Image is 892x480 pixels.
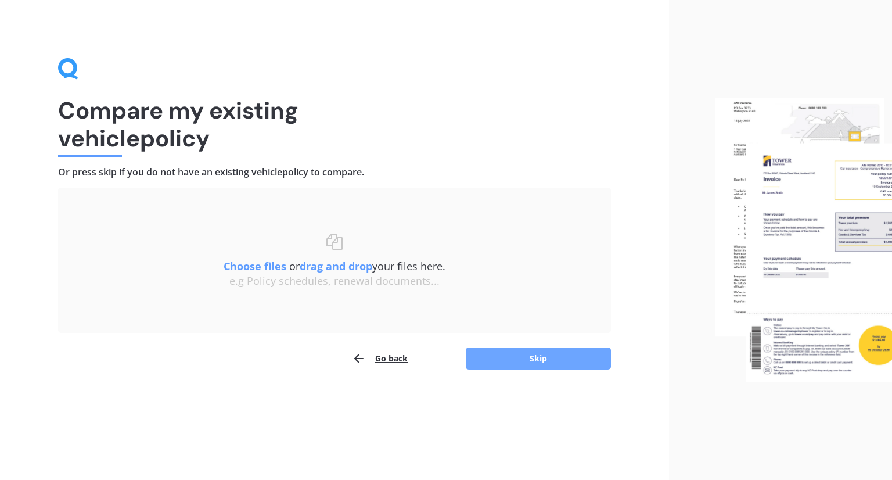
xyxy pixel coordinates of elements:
button: Skip [466,348,611,370]
div: e.g Policy schedules, renewal documents... [81,275,588,288]
u: Choose files [224,259,286,273]
img: files.webp [715,98,892,383]
button: Go back [352,347,408,370]
h1: Compare my existing vehicle policy [58,96,611,152]
span: or your files here. [224,259,445,273]
h4: Or press skip if you do not have an existing vehicle policy to compare. [58,166,611,178]
b: drag and drop [300,259,372,273]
